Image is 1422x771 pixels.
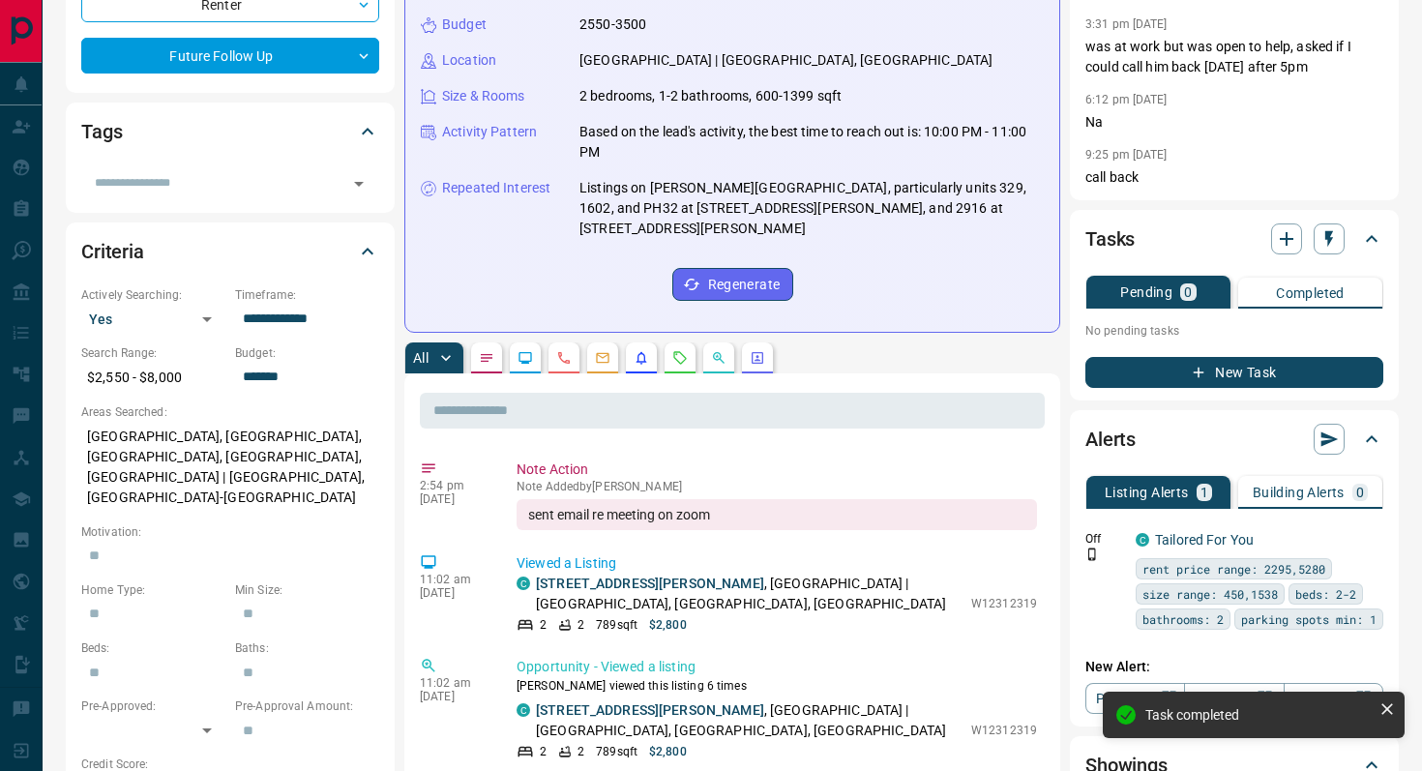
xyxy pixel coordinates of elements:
p: Search Range: [81,344,225,362]
p: W12312319 [971,722,1037,739]
div: Tasks [1085,216,1383,262]
p: Na [1085,112,1383,133]
div: condos.ca [1136,533,1149,547]
p: 11:02 am [420,573,488,586]
p: Budget: [235,344,379,362]
p: Based on the lead's activity, the best time to reach out is: 10:00 PM - 11:00 PM [579,122,1044,163]
p: Location [442,50,496,71]
div: Criteria [81,228,379,275]
p: Size & Rooms [442,86,525,106]
p: Timeframe: [235,286,379,304]
p: , [GEOGRAPHIC_DATA] | [GEOGRAPHIC_DATA], [GEOGRAPHIC_DATA], [GEOGRAPHIC_DATA] [536,574,962,614]
p: Listings on [PERSON_NAME][GEOGRAPHIC_DATA], particularly units 329, 1602, and PH32 at [STREET_ADD... [579,178,1044,239]
p: [DATE] [420,690,488,703]
p: 2:54 pm [420,479,488,492]
svg: Opportunities [711,350,726,366]
p: [DATE] [420,492,488,506]
p: Pending [1120,285,1172,299]
p: Note Action [517,460,1037,480]
div: Yes [81,304,225,335]
div: Future Follow Up [81,38,379,74]
p: Baths: [235,639,379,657]
p: Off [1085,530,1124,548]
p: 3:31 pm [DATE] [1085,17,1168,31]
span: parking spots min: 1 [1241,609,1377,629]
p: 2 [578,743,584,760]
p: Viewed a Listing [517,553,1037,574]
p: 2 bedrooms, 1-2 bathrooms, 600-1399 sqft [579,86,842,106]
p: call back [1085,167,1383,188]
p: All [413,351,429,365]
button: Regenerate [672,268,793,301]
p: Opportunity - Viewed a listing [517,657,1037,677]
p: 0 [1356,486,1364,499]
div: Task completed [1145,707,1372,723]
p: [PERSON_NAME] viewed this listing 6 times [517,677,1037,695]
p: $2,800 [649,616,687,634]
p: Actively Searching: [81,286,225,304]
p: 2 [578,616,584,634]
a: Condos [1184,683,1284,714]
a: Mr.Loft [1284,683,1383,714]
p: $2,550 - $8,000 [81,362,225,394]
h2: Tags [81,116,122,147]
p: [GEOGRAPHIC_DATA] | [GEOGRAPHIC_DATA], [GEOGRAPHIC_DATA] [579,50,992,71]
div: Alerts [1085,416,1383,462]
a: [STREET_ADDRESS][PERSON_NAME] [536,576,764,591]
p: $2,800 [649,743,687,760]
a: Property [1085,683,1185,714]
svg: Agent Actions [750,350,765,366]
div: condos.ca [517,577,530,590]
p: Note Added by [PERSON_NAME] [517,480,1037,493]
p: Completed [1276,286,1345,300]
svg: Lead Browsing Activity [518,350,533,366]
p: 789 sqft [596,616,637,634]
p: Home Type: [81,581,225,599]
div: sent email re meeting on zoom [517,499,1037,530]
p: [DATE] [420,586,488,600]
span: bathrooms: 2 [1142,609,1224,629]
p: Budget [442,15,487,35]
svg: Listing Alerts [634,350,649,366]
p: W12312319 [971,595,1037,612]
p: Activity Pattern [442,122,537,142]
div: condos.ca [517,703,530,717]
span: rent price range: 2295,5280 [1142,559,1325,578]
h2: Alerts [1085,424,1136,455]
h2: Criteria [81,236,144,267]
a: [STREET_ADDRESS][PERSON_NAME] [536,702,764,718]
button: New Task [1085,357,1383,388]
p: was at work but was open to help, asked if I could call him back [DATE] after 5pm [1085,37,1383,77]
span: beds: 2-2 [1295,584,1356,604]
p: No pending tasks [1085,316,1383,345]
svg: Requests [672,350,688,366]
p: Beds: [81,639,225,657]
a: Tailored For You [1155,532,1254,548]
p: 789 sqft [596,743,637,760]
p: Repeated Interest [442,178,550,198]
p: 2 [540,616,547,634]
p: 0 [1184,285,1192,299]
p: 9:25 pm [DATE] [1085,148,1168,162]
p: 2 [540,743,547,760]
p: 6:12 pm [DATE] [1085,93,1168,106]
span: size range: 450,1538 [1142,584,1278,604]
p: Motivation: [81,523,379,541]
button: Open [345,170,372,197]
p: [GEOGRAPHIC_DATA], [GEOGRAPHIC_DATA], [GEOGRAPHIC_DATA], [GEOGRAPHIC_DATA], [GEOGRAPHIC_DATA] | [... [81,421,379,514]
p: New Alert: [1085,657,1383,677]
svg: Emails [595,350,610,366]
p: Pre-Approved: [81,697,225,715]
div: Tags [81,108,379,155]
p: , [GEOGRAPHIC_DATA] | [GEOGRAPHIC_DATA], [GEOGRAPHIC_DATA], [GEOGRAPHIC_DATA] [536,700,962,741]
p: Areas Searched: [81,403,379,421]
p: Building Alerts [1253,486,1345,499]
svg: Notes [479,350,494,366]
p: Listing Alerts [1105,486,1189,499]
svg: Calls [556,350,572,366]
p: Min Size: [235,581,379,599]
p: 11:02 am [420,676,488,690]
p: 1 [1200,486,1208,499]
svg: Push Notification Only [1085,548,1099,561]
p: 2550-3500 [579,15,646,35]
